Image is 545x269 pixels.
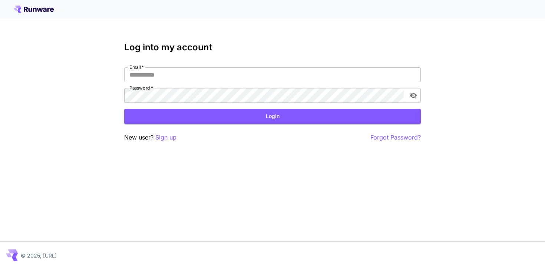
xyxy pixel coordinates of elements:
button: Sign up [155,133,176,142]
label: Password [129,85,153,91]
p: New user? [124,133,176,142]
h3: Log into my account [124,42,421,53]
p: © 2025, [URL] [21,252,57,259]
label: Email [129,64,144,70]
button: Forgot Password? [370,133,421,142]
button: Login [124,109,421,124]
button: toggle password visibility [407,89,420,102]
